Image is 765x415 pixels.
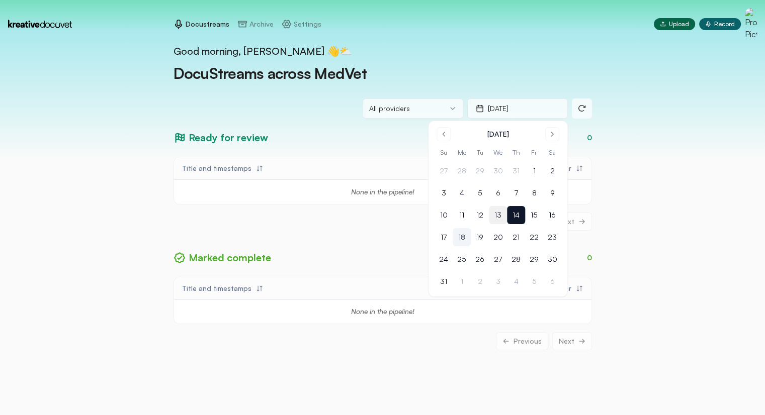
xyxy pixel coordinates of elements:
td: None in the pipeline! [174,180,591,204]
button: [DATE] [467,98,568,119]
th: Thursday [507,147,525,158]
p: Docustreams [186,19,229,29]
button: 2 [471,272,489,290]
button: 10 [435,206,453,224]
button: 29 [471,162,489,180]
button: 22 [525,228,543,246]
button: 28 [453,162,471,180]
img: Profile Picture [745,8,757,40]
span: Record [714,20,735,28]
button: 18 [453,228,471,246]
button: 1 [525,162,543,180]
p: Settings [294,19,321,29]
button: 16 [543,206,561,224]
button: 1 [453,272,471,290]
th: Saturday [543,147,561,158]
button: 14 [507,206,525,224]
th: Sunday [435,147,453,158]
span: Marked complete [189,251,271,265]
button: 30 [543,250,561,268]
p: Archive [249,19,274,29]
button: 19 [471,228,489,246]
button: Upload [654,18,695,30]
button: 17 [435,228,453,246]
button: 8 [525,184,543,202]
p: [DATE] [488,103,508,114]
button: 23 [543,228,561,246]
button: 24 [435,250,453,268]
button: 29 [525,250,543,268]
span: MedVet [314,64,367,82]
p: 0 [587,253,592,263]
button: 11 [453,206,471,224]
button: 4 [453,184,471,202]
button: 21 [507,228,525,246]
button: 27 [489,250,507,268]
button: 28 [507,250,525,268]
button: 27 [435,162,453,180]
button: Go to next month [545,127,559,141]
button: Record [699,18,741,30]
button: 5 [525,272,543,290]
button: 3 [435,184,453,202]
th: Friday [525,147,543,158]
button: 7 [507,184,525,202]
a: Archive [237,19,274,29]
td: None in the pipeline! [174,299,591,324]
button: 3 [489,272,507,290]
a: Settings [282,19,321,29]
button: Go to previous month [437,127,451,141]
button: 25 [453,250,471,268]
th: Wednesday [489,147,507,158]
button: 30 [489,162,507,180]
button: 12 [471,206,489,224]
button: 20 [489,228,507,246]
span: Ready for review [189,131,268,145]
a: Docustreams [174,19,229,29]
button: 15 [525,206,543,224]
button: 2 [543,162,561,180]
button: 5 [471,184,489,202]
th: Monday [453,147,471,158]
div: [DATE] [487,129,509,139]
button: 31 [507,162,525,180]
button: 6 [489,184,507,202]
button: 9 [543,184,561,202]
button: 31 [435,272,453,290]
th: Tuesday [471,147,489,158]
button: 4 [507,272,525,290]
p: Good morning, [PERSON_NAME] 👋⛅ [174,44,592,58]
h1: DocuStreams across [174,58,592,82]
button: 6 [543,272,561,290]
p: 0 [587,133,592,143]
span: Upload [669,20,689,28]
button: Title and timestamps [176,159,270,177]
button: Title and timestamps [176,279,270,297]
button: 13 [489,206,507,224]
button: 26 [471,250,489,268]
